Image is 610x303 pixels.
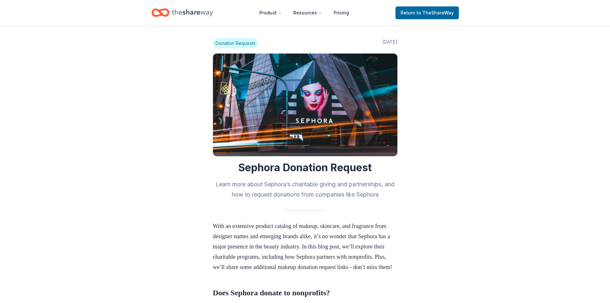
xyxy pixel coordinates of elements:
[213,54,397,156] img: Image for Sephora Donation Request
[254,6,287,19] button: Product
[288,6,327,19] button: Resources
[254,5,354,20] nav: Main
[151,5,213,20] a: Home
[213,179,397,200] h2: Learn more about Sephora’s charitable giving and partnerships, and how to request donations from ...
[417,10,454,15] span: to TheShareWay
[213,38,258,48] span: Donation Requests
[329,6,354,19] a: Pricing
[401,9,454,17] span: Return
[213,161,397,174] h1: Sephora Donation Request
[382,38,397,48] span: [DATE]
[213,288,397,298] h2: Does Sephora donate to nonprofits?
[213,221,397,272] p: With an extensive product catalog of makeup, skincare, and fragrance from designer names and emer...
[395,6,459,19] a: Returnto TheShareWay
